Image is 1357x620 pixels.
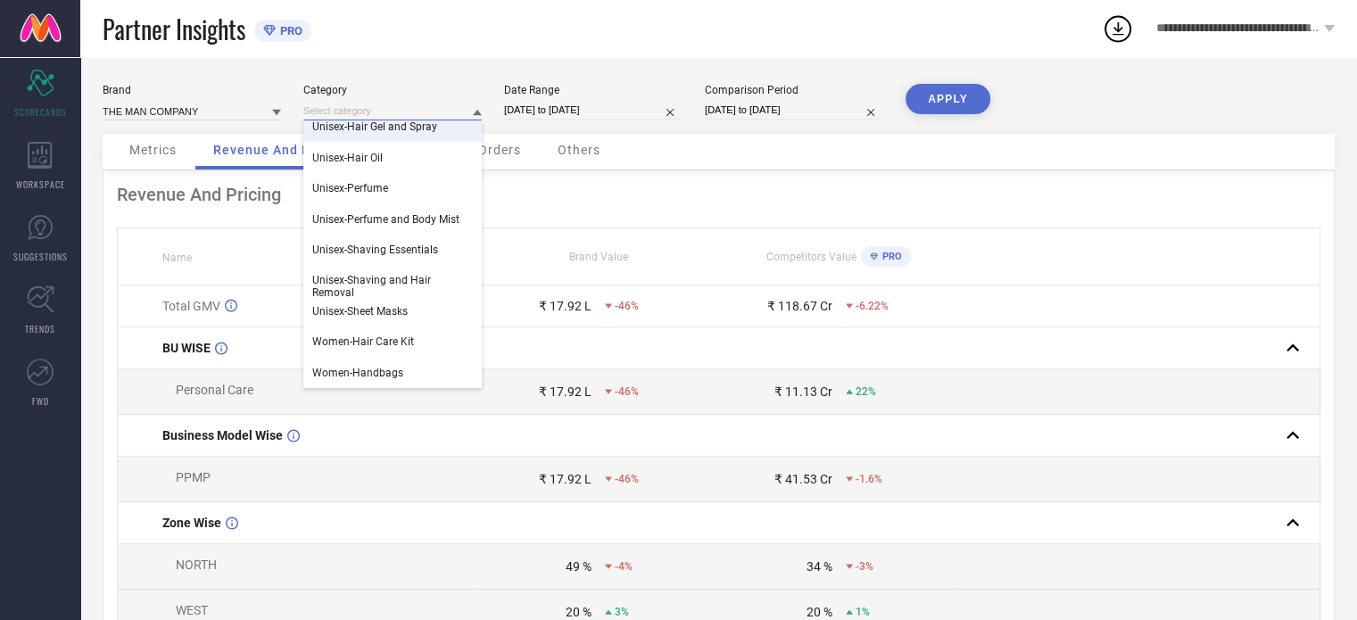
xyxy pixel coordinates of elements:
[539,384,592,399] div: ₹ 17.92 L
[162,516,221,530] span: Zone Wise
[856,606,870,618] span: 1%
[162,428,283,442] span: Business Model Wise
[129,143,177,157] span: Metrics
[312,367,403,379] span: Women-Handbags
[566,605,592,619] div: 20 %
[103,84,281,96] div: Brand
[774,384,832,399] div: ₹ 11.13 Cr
[878,251,902,262] span: PRO
[303,173,482,203] div: Unisex-Perfume
[856,473,882,485] span: -1.6%
[312,244,438,256] span: Unisex-Shaving Essentials
[856,560,873,573] span: -3%
[312,335,414,348] span: Women-Hair Care Kit
[615,560,633,573] span: -4%
[705,84,883,96] div: Comparison Period
[103,11,245,47] span: Partner Insights
[856,385,876,398] span: 22%
[176,603,208,617] span: WEST
[539,472,592,486] div: ₹ 17.92 L
[615,385,639,398] span: -46%
[16,178,65,191] span: WORKSPACE
[162,299,220,313] span: Total GMV
[117,184,1320,205] div: Revenue And Pricing
[303,204,482,235] div: Unisex-Perfume and Body Mist
[13,250,68,263] span: SUGGESTIONS
[162,252,192,264] span: Name
[615,300,639,312] span: -46%
[303,143,482,173] div: Unisex-Hair Oil
[25,322,55,335] span: TRENDS
[213,143,348,157] span: Revenue And Pricing
[615,606,629,618] span: 3%
[807,559,832,574] div: 34 %
[176,383,253,397] span: Personal Care
[569,251,628,263] span: Brand Value
[303,358,482,388] div: Women-Handbags
[856,300,889,312] span: -6.22%
[176,470,211,484] span: PPMP
[312,274,473,299] span: Unisex-Shaving and Hair Removal
[558,143,600,157] span: Others
[312,305,408,318] span: Unisex-Sheet Masks
[312,152,383,164] span: Unisex-Hair Oil
[766,251,856,263] span: Competitors Value
[807,605,832,619] div: 20 %
[303,265,482,308] div: Unisex-Shaving and Hair Removal
[1102,12,1134,45] div: Open download list
[906,84,990,114] button: APPLY
[504,84,683,96] div: Date Range
[303,84,482,96] div: Category
[504,101,683,120] input: Select date range
[312,213,459,226] span: Unisex-Perfume and Body Mist
[303,327,482,357] div: Women-Hair Care Kit
[303,112,482,142] div: Unisex-Hair Gel and Spray
[303,102,482,120] input: Select category
[32,394,49,408] span: FWD
[615,473,639,485] span: -46%
[566,559,592,574] div: 49 %
[176,558,217,572] span: NORTH
[539,299,592,313] div: ₹ 17.92 L
[774,472,832,486] div: ₹ 41.53 Cr
[303,235,482,265] div: Unisex-Shaving Essentials
[312,182,388,194] span: Unisex-Perfume
[767,299,832,313] div: ₹ 118.67 Cr
[162,341,211,355] span: BU WISE
[705,101,883,120] input: Select comparison period
[312,120,437,133] span: Unisex-Hair Gel and Spray
[303,296,482,327] div: Unisex-Sheet Masks
[14,105,67,119] span: SCORECARDS
[276,24,302,37] span: PRO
